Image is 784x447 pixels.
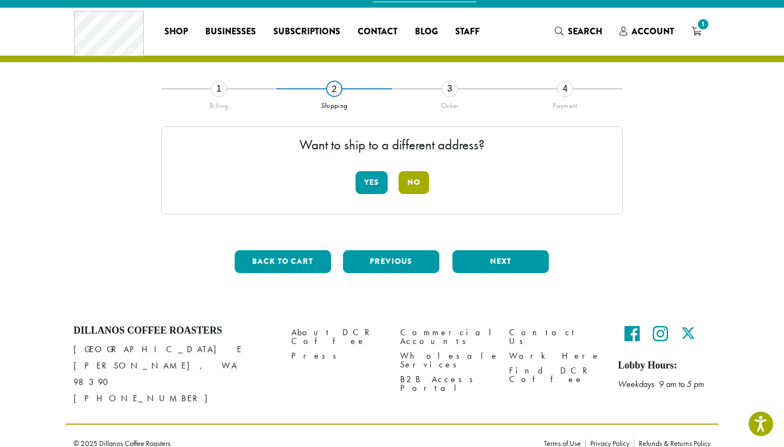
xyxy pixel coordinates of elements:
[509,348,602,363] a: Work Here
[585,439,634,447] a: Privacy Policy
[546,22,611,40] a: Search
[73,439,528,447] p: © 2025 Dillanos Coffee Roasters.
[400,325,493,348] a: Commercial Accounts
[544,439,585,447] a: Terms of Use
[634,439,710,447] a: Refunds & Returns Policy
[557,81,573,97] div: 4
[211,81,227,97] div: 1
[358,25,397,39] span: Contact
[446,23,488,40] a: Staff
[173,138,611,152] p: Want to ship to a different address?
[507,97,623,110] div: Payment
[392,97,507,110] div: Order
[73,341,275,407] p: [GEOGRAPHIC_DATA] E [PERSON_NAME], WA 98390 [PHONE_NUMBER]
[326,81,342,97] div: 2
[164,25,188,39] span: Shop
[356,171,388,194] button: Yes
[291,325,384,348] a: About DCR Coffee
[273,25,340,39] span: Subscriptions
[291,348,384,363] a: Press
[442,81,458,97] div: 3
[455,25,480,39] span: Staff
[205,25,256,39] span: Businesses
[509,363,602,386] a: Find DCR Coffee
[696,17,710,32] span: 1
[400,372,493,395] a: B2B Access Portal
[632,25,674,38] span: Account
[399,171,429,194] button: No
[509,325,602,348] a: Contact Us
[415,25,438,39] span: Blog
[452,250,549,273] button: Next
[73,325,275,337] h4: Dillanos Coffee Roasters
[568,25,602,38] span: Search
[400,348,493,372] a: Wholesale Services
[277,97,392,110] div: Shipping
[161,97,277,110] div: Billing
[343,250,439,273] button: Previous
[618,378,704,390] em: Weekdays 9 am to 5 pm
[235,250,331,273] button: Back to cart
[156,23,197,40] a: Shop
[618,360,710,372] h5: Lobby Hours:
